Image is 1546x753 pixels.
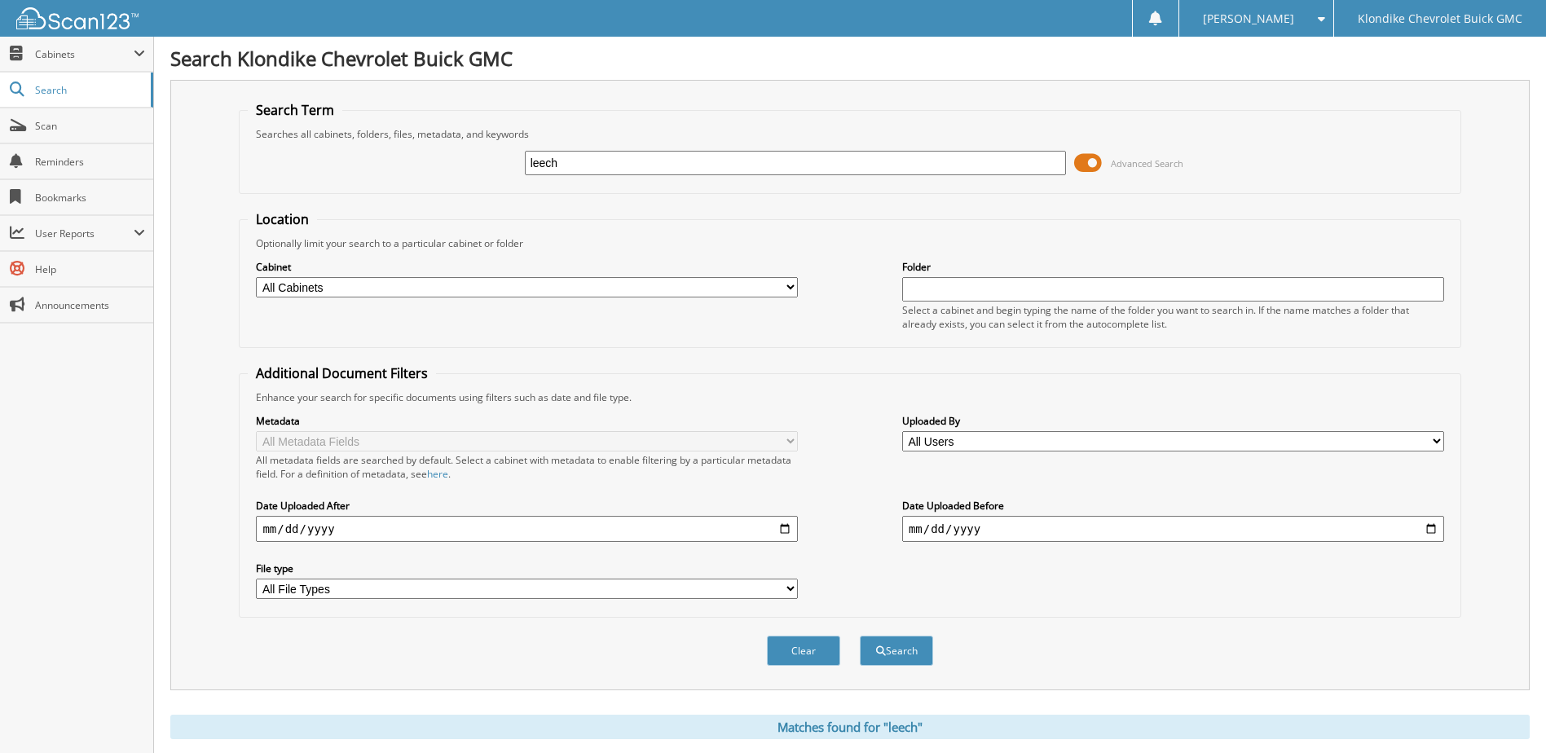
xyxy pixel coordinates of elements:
[35,227,134,240] span: User Reports
[902,260,1444,274] label: Folder
[1358,14,1522,24] span: Klondike Chevrolet Buick GMC
[35,47,134,61] span: Cabinets
[248,364,436,382] legend: Additional Document Filters
[902,499,1444,513] label: Date Uploaded Before
[860,636,933,666] button: Search
[35,119,145,133] span: Scan
[248,236,1451,250] div: Optionally limit your search to a particular cabinet or folder
[256,453,798,481] div: All metadata fields are searched by default. Select a cabinet with metadata to enable filtering b...
[35,83,143,97] span: Search
[256,499,798,513] label: Date Uploaded After
[902,414,1444,428] label: Uploaded By
[767,636,840,666] button: Clear
[902,303,1444,331] div: Select a cabinet and begin typing the name of the folder you want to search in. If the name match...
[248,101,342,119] legend: Search Term
[16,7,139,29] img: scan123-logo-white.svg
[170,715,1530,739] div: Matches found for "leech"
[256,414,798,428] label: Metadata
[170,45,1530,72] h1: Search Klondike Chevrolet Buick GMC
[256,516,798,542] input: start
[427,467,448,481] a: here
[35,262,145,276] span: Help
[1111,157,1183,170] span: Advanced Search
[1203,14,1294,24] span: [PERSON_NAME]
[35,155,145,169] span: Reminders
[248,390,1451,404] div: Enhance your search for specific documents using filters such as date and file type.
[35,191,145,205] span: Bookmarks
[248,210,317,228] legend: Location
[902,516,1444,542] input: end
[248,127,1451,141] div: Searches all cabinets, folders, files, metadata, and keywords
[256,561,798,575] label: File type
[35,298,145,312] span: Announcements
[256,260,798,274] label: Cabinet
